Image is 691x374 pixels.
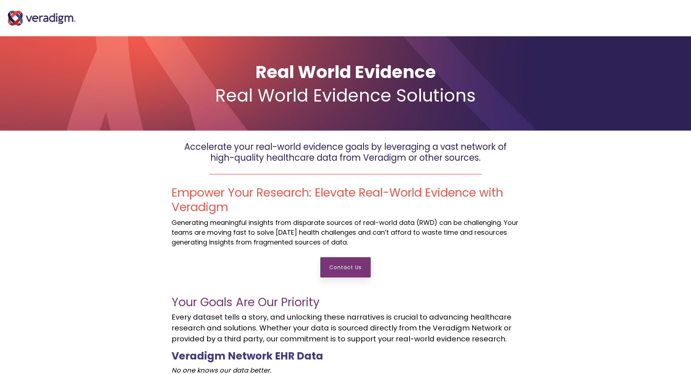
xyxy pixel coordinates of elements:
[5,4,78,33] img: Veradigm Logo
[184,141,507,164] span: Accelerate your real-world evidence goals by leveraging a vast network of high-quality healthcare...
[172,294,320,310] span: Your Goals Are Our Priority
[172,312,520,344] p: Every dataset tells a story, and unlocking these narratives is crucial to advancing healthcare re...
[172,218,520,247] p: Generating meaningful insights from disparate sources of real-world data (RWD) can be challenging...
[320,257,371,278] a: Contact Us
[172,349,323,363] span: Veradigm Network EHR Data
[215,83,476,108] span: Real World Evidence Solutions
[255,60,436,84] span: Real World Evidence
[172,184,503,215] span: Empower Your Research: Elevate Real-World Evidence with Veradigm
